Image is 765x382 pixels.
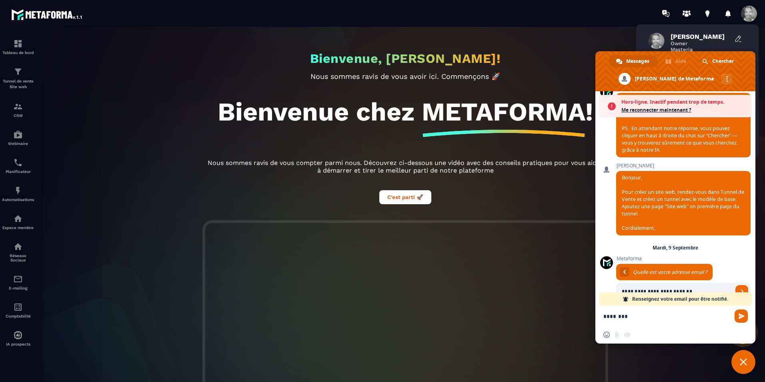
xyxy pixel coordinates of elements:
[721,74,732,84] div: Autres canaux
[13,214,23,223] img: automations
[603,313,730,320] textarea: Entrez votre message...
[735,310,748,323] span: Envoyer
[695,55,742,67] div: Chercher
[13,330,23,340] img: automations
[205,72,605,80] p: Nous sommes ravis de vous avoir ici. Commençons 🚀
[310,51,501,66] h2: Bienvenue, [PERSON_NAME]!
[2,286,34,290] p: E-mailing
[13,130,23,139] img: automations
[603,332,610,338] span: Insérer un emoji
[2,225,34,230] p: Espace membre
[205,159,605,174] p: Nous sommes ravis de vous compter parmi nous. Découvrez ci-dessous une vidéo avec des conseils pr...
[2,78,34,90] p: Tunnel de vente Site web
[2,50,34,55] p: Tableau de bord
[609,55,657,67] div: Messages
[2,96,34,124] a: formationformationCRM
[2,169,34,174] p: Planificateur
[2,236,34,268] a: social-networksocial-networkRéseaux Sociaux
[13,274,23,284] img: email
[633,269,707,275] span: Quelle est votre adresse email ?
[2,208,34,236] a: automationsautomationsEspace membre
[621,106,748,114] span: Me reconnecter maintenant ?
[13,186,23,195] img: automations
[616,163,751,169] span: [PERSON_NAME]
[13,39,23,48] img: formation
[2,342,34,346] p: IA prospects
[2,33,34,61] a: formationformationTableau de bord
[13,242,23,251] img: social-network
[731,350,755,374] div: Fermer le chat
[712,55,734,67] span: Chercher
[622,174,744,231] span: Bonjour, Pour créer un site web, rendez-vous dans Tunnel de Vente et créez un tunnel avec le modè...
[626,55,649,67] span: Messages
[653,245,698,250] div: Mardi, 9 Septembre
[616,283,733,300] input: Entrez votre adresse email...
[13,67,23,76] img: formation
[13,102,23,111] img: formation
[2,314,34,318] p: Comptabilité
[671,46,731,52] span: Masteria
[622,96,737,153] span: Merci pour ton message 😊 Nous l’avons bien reçu — un membre de notre équipe va te répondre très p...
[620,267,629,277] div: Retourner au message
[616,256,751,261] span: Metaforma
[632,292,728,306] span: Renseignez votre email pour être notifié.
[218,97,593,127] h1: Bienvenue chez METAFORMA!
[13,302,23,312] img: accountant
[379,190,431,204] button: C’est parti 🚀
[2,61,34,96] a: formationformationTunnel de vente Site web
[735,285,748,298] span: Envoyer
[2,296,34,324] a: accountantaccountantComptabilité
[671,33,731,40] span: [PERSON_NAME]
[2,253,34,262] p: Réseaux Sociaux
[2,152,34,180] a: schedulerschedulerPlanificateur
[2,268,34,296] a: emailemailE-mailing
[2,141,34,146] p: Webinaire
[13,158,23,167] img: scheduler
[671,40,731,46] span: Owner
[2,180,34,208] a: automationsautomationsAutomatisations
[621,98,748,106] span: Hors-ligne. Inactif pendant trop de temps.
[2,124,34,152] a: automationsautomationsWebinaire
[2,113,34,118] p: CRM
[379,193,431,201] a: C’est parti 🚀
[11,7,83,22] img: logo
[2,197,34,202] p: Automatisations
